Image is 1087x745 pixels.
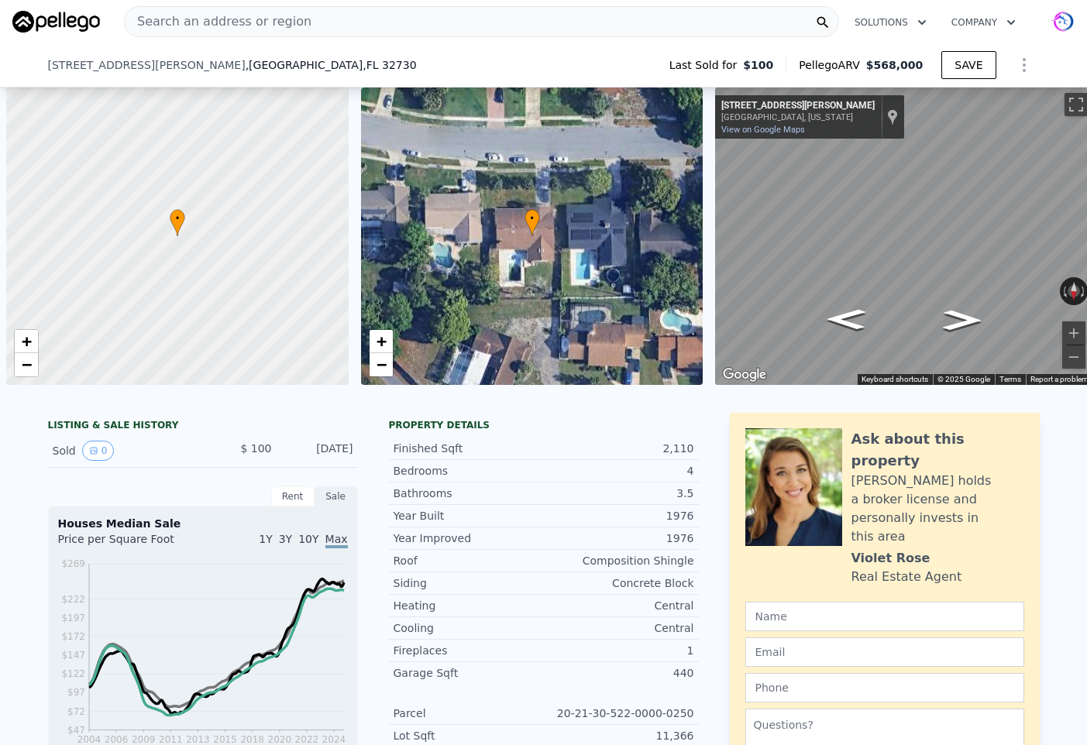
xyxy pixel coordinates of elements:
[104,734,128,745] tspan: 2006
[315,486,358,506] div: Sale
[376,331,386,351] span: +
[82,441,115,461] button: View historical data
[12,11,100,33] img: Pellego
[851,472,1024,546] div: [PERSON_NAME] holds a broker license and personally invests in this area
[1009,50,1040,81] button: Show Options
[669,57,744,73] span: Last Sold for
[267,734,291,745] tspan: 2020
[61,613,85,623] tspan: $197
[937,375,990,383] span: © 2025 Google
[544,665,694,681] div: 440
[544,508,694,524] div: 1976
[298,533,318,545] span: 10Y
[544,530,694,546] div: 1976
[851,568,962,586] div: Real Estate Agent
[61,650,85,661] tspan: $147
[799,57,866,73] span: Pellego ARV
[544,706,694,721] div: 20-21-30-522-0000-0250
[240,734,264,745] tspan: 2018
[866,59,924,71] span: $568,000
[394,530,544,546] div: Year Improved
[394,620,544,636] div: Cooling
[525,211,540,225] span: •
[544,728,694,743] div: 11,366
[170,211,185,225] span: •
[887,108,898,125] a: Show location on map
[394,665,544,681] div: Garage Sqft
[61,558,85,569] tspan: $269
[159,734,183,745] tspan: 2011
[131,734,155,745] tspan: 2009
[721,125,805,135] a: View on Google Maps
[48,57,246,73] span: [STREET_ADDRESS][PERSON_NAME]
[394,575,544,591] div: Siding
[719,365,770,385] a: Open this area in Google Maps (opens a new window)
[284,441,353,461] div: [DATE]
[58,516,348,531] div: Houses Median Sale
[67,706,85,717] tspan: $72
[544,643,694,658] div: 1
[721,112,875,122] div: [GEOGRAPHIC_DATA], [US_STATE]
[67,725,85,736] tspan: $47
[1060,277,1068,305] button: Rotate counterclockwise
[851,549,930,568] div: Violet Rose
[544,441,694,456] div: 2,110
[544,486,694,501] div: 3.5
[322,734,346,745] tspan: 2024
[939,9,1028,36] button: Company
[325,533,348,548] span: Max
[745,673,1024,702] input: Phone
[15,353,38,376] a: Zoom out
[999,375,1021,383] a: Terms (opens in new tab)
[246,57,417,73] span: , [GEOGRAPHIC_DATA]
[53,441,191,461] div: Sold
[745,602,1024,631] input: Name
[394,706,544,721] div: Parcel
[862,374,928,385] button: Keyboard shortcuts
[125,12,311,31] span: Search an address or region
[394,508,544,524] div: Year Built
[170,209,185,236] div: •
[927,305,999,335] path: Go West, Graham Rd
[77,734,101,745] tspan: 2004
[279,533,292,545] span: 3Y
[1062,321,1085,345] button: Zoom in
[394,553,544,568] div: Roof
[48,419,358,434] div: LISTING & SALE HISTORY
[394,598,544,613] div: Heating
[394,643,544,658] div: Fireplaces
[394,728,544,743] div: Lot Sqft
[719,365,770,385] img: Google
[259,533,272,545] span: 1Y
[61,594,85,605] tspan: $222
[721,100,875,112] div: [STREET_ADDRESS][PERSON_NAME]
[544,575,694,591] div: Concrete Block
[525,209,540,236] div: •
[544,553,694,568] div: Composition Shingle
[743,57,773,73] span: $100
[22,331,32,351] span: +
[810,304,882,335] path: Go East, Graham Rd
[745,637,1024,667] input: Email
[186,734,210,745] tspan: 2013
[213,734,237,745] tspan: 2015
[67,687,85,698] tspan: $97
[544,598,694,613] div: Central
[271,486,315,506] div: Rent
[370,353,393,376] a: Zoom out
[22,355,32,374] span: −
[294,734,318,745] tspan: 2022
[941,51,996,79] button: SAVE
[15,330,38,353] a: Zoom in
[376,355,386,374] span: −
[394,441,544,456] div: Finished Sqft
[61,631,85,642] tspan: $172
[58,531,203,556] div: Price per Square Foot
[389,419,699,431] div: Property details
[394,486,544,501] div: Bathrooms
[240,442,271,455] span: $ 100
[1068,277,1080,306] button: Reset the view
[363,59,416,71] span: , FL 32730
[1062,345,1085,369] button: Zoom out
[851,428,1024,472] div: Ask about this property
